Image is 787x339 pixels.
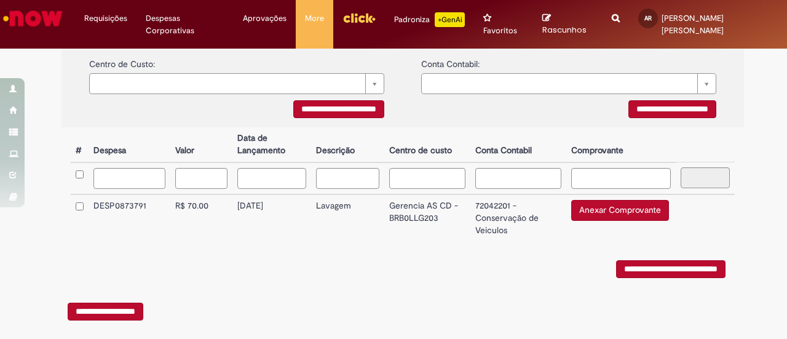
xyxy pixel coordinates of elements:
[662,13,724,36] span: [PERSON_NAME] [PERSON_NAME]
[470,194,566,242] td: 72042201 - Conservação de Veiculos
[89,127,170,162] th: Despesa
[384,127,471,162] th: Centro de custo
[71,127,89,162] th: #
[483,25,517,37] span: Favoritos
[170,194,232,242] td: R$ 70.00
[421,73,716,94] a: Limpar campo {0}
[421,52,480,70] label: Conta Contabil:
[542,13,593,36] a: Rascunhos
[566,194,676,242] td: Anexar Comprovante
[384,194,471,242] td: Gerencia AS CD - BRB0LLG203
[243,12,287,25] span: Aprovações
[89,73,384,94] a: Limpar campo {0}
[170,127,232,162] th: Valor
[571,200,669,221] button: Anexar Comprovante
[232,127,311,162] th: Data de Lançamento
[1,6,65,31] img: ServiceNow
[146,12,224,37] span: Despesas Corporativas
[342,9,376,27] img: click_logo_yellow_360x200.png
[232,194,311,242] td: [DATE]
[84,12,127,25] span: Requisições
[435,12,465,27] p: +GenAi
[311,127,384,162] th: Descrição
[394,12,465,27] div: Padroniza
[644,14,652,22] span: AR
[542,24,587,36] span: Rascunhos
[311,194,384,242] td: Lavagem
[89,52,155,70] label: Centro de Custo:
[566,127,676,162] th: Comprovante
[470,127,566,162] th: Conta Contabil
[89,194,170,242] td: DESP0873791
[305,12,324,25] span: More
